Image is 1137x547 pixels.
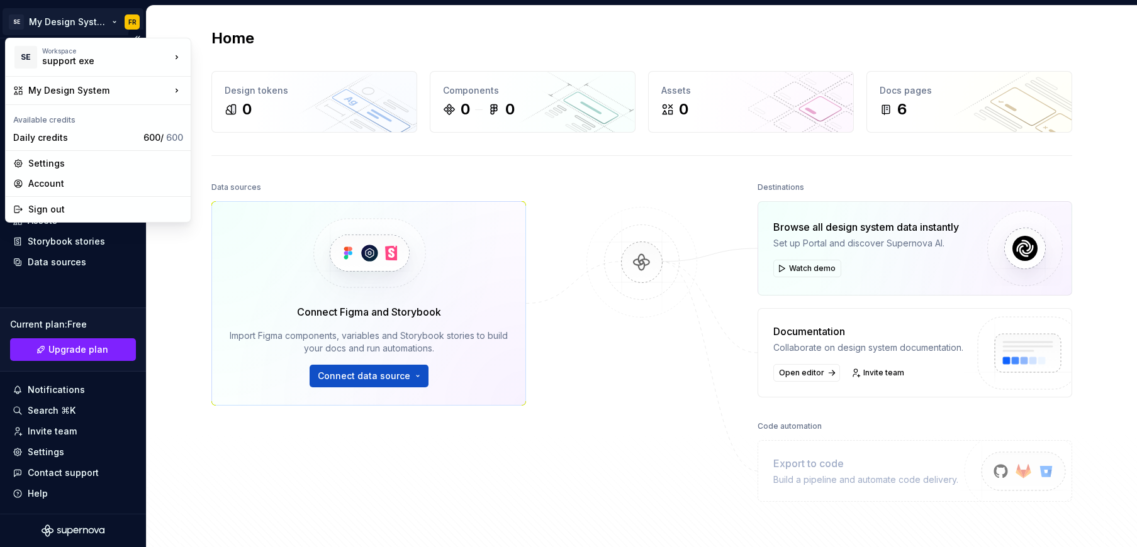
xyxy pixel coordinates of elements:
div: My Design System [28,84,171,97]
div: Settings [28,157,183,170]
span: 600 [166,132,183,143]
span: 600 / [143,132,183,143]
div: support exe [42,55,149,67]
div: Account [28,177,183,190]
div: Sign out [28,203,183,216]
div: Workspace [42,47,171,55]
div: SE [14,46,37,69]
div: Available credits [8,108,188,128]
div: Daily credits [13,131,138,144]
